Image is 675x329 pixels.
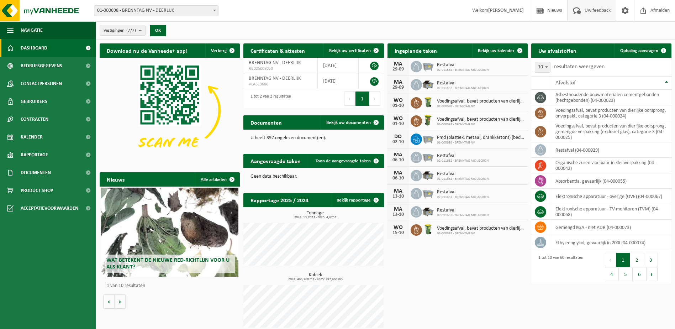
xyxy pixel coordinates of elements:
span: Dashboard [21,39,47,57]
span: Ophaling aanvragen [620,48,658,53]
td: [DATE] [318,58,359,73]
count: (7/7) [126,28,136,33]
button: 1 [355,92,369,106]
div: 29-09 [391,67,405,72]
td: asbesthoudende bouwmaterialen cementgebonden (hechtgebonden) (04-000023) [550,90,671,105]
span: 02-011632 - BRENNTAG MOUSCRON [437,177,489,181]
span: Vestigingen [104,25,136,36]
span: Rapportage [21,146,48,164]
button: 1 [616,253,630,267]
span: VLA613686 [249,82,312,87]
span: Bekijk uw kalender [478,48,515,53]
img: Download de VHEPlus App [100,58,240,163]
span: Product Shop [21,182,53,199]
span: Wat betekent de nieuwe RED-richtlijn voor u als klant? [106,257,230,270]
span: 02-011632 - BRENNTAG MOUSCRON [437,213,489,218]
span: 10 [535,62,550,72]
button: Previous [605,253,616,267]
img: WB-2500-GAL-GY-01 [422,60,434,72]
button: Next [369,92,380,106]
span: Voedingsafval, bevat producten van dierlijke oorsprong, onverpakt, categorie 3 [437,226,524,231]
h2: Documenten [243,115,289,129]
p: U heeft 397 ongelezen document(en). [251,136,376,141]
span: Navigatie [21,21,43,39]
span: Bedrijfsgegevens [21,57,62,75]
img: WB-5000-GAL-GY-01 [422,169,434,181]
h2: Rapportage 2025 / 2024 [243,193,316,207]
span: Toon de aangevraagde taken [316,159,371,163]
span: Gebruikers [21,93,47,110]
div: 13-10 [391,212,405,217]
span: 02-011632 - BRENNTAG MOUSCRON [437,195,489,199]
div: WO [391,225,405,230]
div: DO [391,134,405,140]
img: WB-2500-GAL-GY-01 [422,132,434,145]
button: OK [150,25,166,36]
h3: Kubiek [247,273,384,281]
div: 01-10 [391,103,405,108]
span: Kalender [21,128,43,146]
h2: Ingeplande taken [387,43,444,57]
img: WB-0140-HPE-GN-50 [422,96,434,108]
div: 15-10 [391,230,405,235]
button: Next [647,267,658,281]
img: WB-0060-HPE-GN-50 [422,114,434,126]
span: 01-000698 - BRENNTAG NV [437,231,524,236]
td: elektronische apparatuur - TV-monitoren (TVM) (04-000068) [550,204,671,220]
span: Restafval [437,80,489,86]
div: 1 tot 2 van 2 resultaten [247,91,291,106]
button: 5 [619,267,633,281]
a: Bekijk rapportage [331,193,383,207]
a: Bekijk uw kalender [472,43,527,58]
label: resultaten weergeven [554,64,605,69]
td: elektronische apparatuur - overige (OVE) (04-000067) [550,189,671,204]
td: gemengd KGA - niet ADR (04-000073) [550,220,671,235]
span: Restafval [437,189,489,195]
span: 2024: 466,760 m3 - 2025: 297,660 m3 [247,278,384,281]
img: WB-2500-GAL-GY-01 [422,187,434,199]
span: 10 [535,62,550,73]
a: Wat betekent de nieuwe RED-richtlijn voor u als klant? [101,188,238,277]
div: MA [391,79,405,85]
div: MA [391,152,405,158]
span: Voedingsafval, bevat producten van dierlijke oorsprong, onverpakt, categorie 3 [437,117,524,122]
button: Vestigingen(7/7) [100,25,146,36]
button: Previous [344,92,355,106]
td: voedingsafval, bevat producten van dierlijke oorsprong, onverpakt, categorie 3 (04-000024) [550,105,671,121]
td: absorbentia, gevaarlijk (04-000055) [550,173,671,189]
h3: Tonnage [247,211,384,219]
td: voedingsafval, bevat producten van dierlijke oorsprong, gemengde verpakking (exclusief glas), cat... [550,121,671,142]
span: Acceptatievoorwaarden [21,199,78,217]
div: 01-10 [391,121,405,126]
span: Pmd (plastiek, metaal, drankkartons) (bedrijven) [437,135,524,141]
span: Restafval [437,208,489,213]
h2: Nieuws [100,172,132,186]
a: Bekijk uw certificaten [323,43,383,58]
span: Contactpersonen [21,75,62,93]
span: 01-000698 - BRENNTAG NV - DEERLIJK [94,6,218,16]
button: 6 [633,267,647,281]
span: Bekijk uw documenten [326,120,371,125]
span: Restafval [437,171,489,177]
div: MA [391,188,405,194]
span: 2024: 13,707 t - 2025: 4,675 t [247,216,384,219]
span: 01-000698 - BRENNTAG NV [437,122,524,127]
span: Verberg [211,48,227,53]
span: Bekijk uw certificaten [329,48,371,53]
div: MA [391,170,405,176]
div: MA [391,207,405,212]
img: WB-2500-GAL-GY-01 [422,151,434,163]
div: 02-10 [391,140,405,145]
div: WO [391,116,405,121]
span: Contracten [21,110,48,128]
h2: Aangevraagde taken [243,154,308,168]
td: restafval (04-000029) [550,142,671,158]
p: Geen data beschikbaar. [251,174,376,179]
img: WB-0140-HPE-GN-50 [422,223,434,235]
span: Documenten [21,164,51,182]
button: 4 [605,267,619,281]
span: Restafval [437,153,489,159]
a: Alle artikelen [195,172,239,187]
span: RED25008050 [249,66,312,72]
p: 1 van 10 resultaten [107,283,236,288]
